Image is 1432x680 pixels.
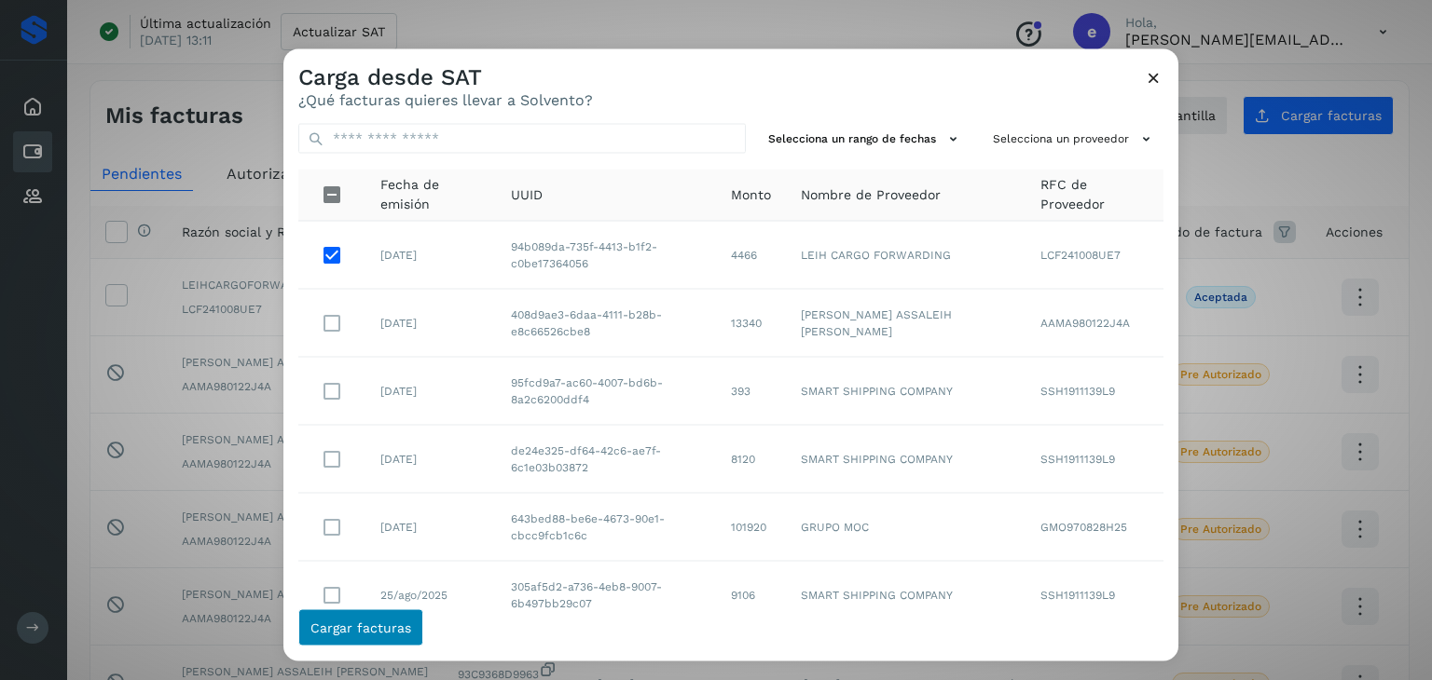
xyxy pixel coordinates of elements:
td: 305af5d2-a736-4eb8-9007-6b497bb29c07 [496,561,717,629]
td: GMO970828H25 [1026,493,1163,561]
td: SSH1911139L9 [1026,425,1163,493]
td: SSH1911139L9 [1026,561,1163,629]
td: 101920 [716,493,786,561]
td: SMART SHIPPING COMPANY [786,561,1025,629]
span: UUID [511,184,543,204]
td: GRUPO MOC [786,493,1025,561]
td: [DATE] [365,425,496,493]
td: de24e325-df64-42c6-ae7f-6c1e03b03872 [496,425,717,493]
td: 643bed88-be6e-4673-90e1-cbcc9fcb1c6c [496,493,717,561]
td: [DATE] [365,493,496,561]
td: 408d9ae3-6daa-4111-b28b-e8c66526cbe8 [496,289,717,357]
td: [DATE] [365,357,496,425]
td: 95fcd9a7-ac60-4007-bd6b-8a2c6200ddf4 [496,357,717,425]
td: SMART SHIPPING COMPANY [786,357,1025,425]
td: 8120 [716,425,786,493]
td: [PERSON_NAME] ASSALEIH [PERSON_NAME] [786,289,1025,357]
span: Cargar facturas [310,621,411,634]
h3: Carga desde SAT [298,64,593,91]
td: SMART SHIPPING COMPANY [786,425,1025,493]
td: [DATE] [365,289,496,357]
span: RFC de Proveedor [1040,175,1149,214]
td: 4466 [716,221,786,289]
td: AAMA980122J4A [1026,289,1163,357]
p: ¿Qué facturas quieres llevar a Solvento? [298,90,593,108]
button: Cargar facturas [298,609,423,646]
td: 393 [716,357,786,425]
button: Selecciona un proveedor [985,124,1163,155]
td: SSH1911139L9 [1026,357,1163,425]
td: 25/ago/2025 [365,561,496,629]
span: Fecha de emisión [380,175,481,214]
td: 9106 [716,561,786,629]
span: Nombre de Proveedor [801,184,941,204]
button: Selecciona un rango de fechas [761,124,971,155]
span: Monto [731,184,771,204]
td: LCF241008UE7 [1026,221,1163,289]
td: 13340 [716,289,786,357]
td: LEIH CARGO FORWARDING [786,221,1025,289]
td: [DATE] [365,221,496,289]
td: 94b089da-735f-4413-b1f2-c0be17364056 [496,221,717,289]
